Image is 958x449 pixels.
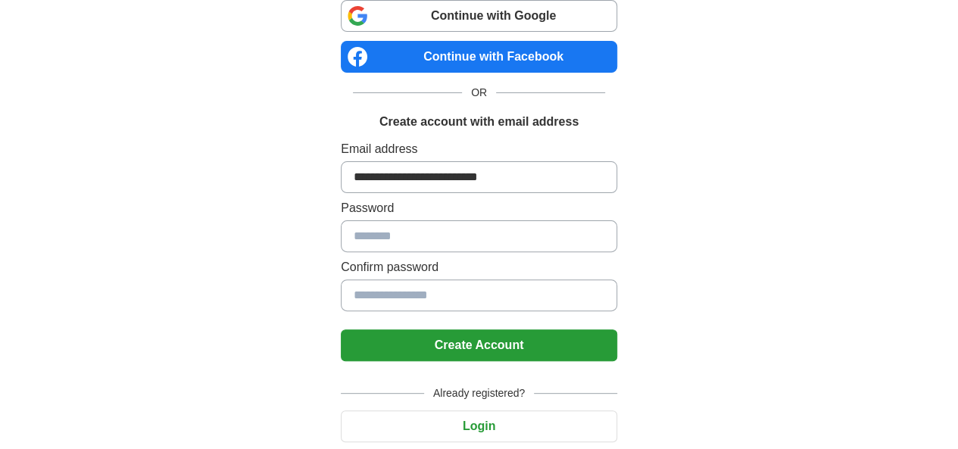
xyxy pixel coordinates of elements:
[341,199,617,217] label: Password
[341,41,617,73] a: Continue with Facebook
[341,329,617,361] button: Create Account
[341,419,617,432] a: Login
[462,85,496,101] span: OR
[341,410,617,442] button: Login
[424,385,534,401] span: Already registered?
[341,258,617,276] label: Confirm password
[379,113,579,131] h1: Create account with email address
[341,140,617,158] label: Email address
